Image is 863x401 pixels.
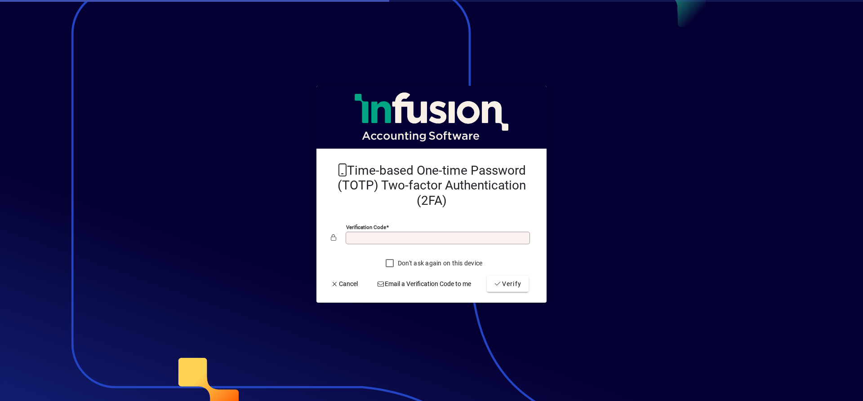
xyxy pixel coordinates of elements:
[377,279,472,289] span: Email a Verification Code to me
[396,259,483,268] label: Don't ask again on this device
[487,276,529,292] button: Verify
[331,163,532,208] h2: Time-based One-time Password (TOTP) Two-factor Authentication (2FA)
[346,224,386,230] mat-label: Verification code
[494,279,521,289] span: Verify
[374,276,475,292] button: Email a Verification Code to me
[331,279,358,289] span: Cancel
[327,276,361,292] button: Cancel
